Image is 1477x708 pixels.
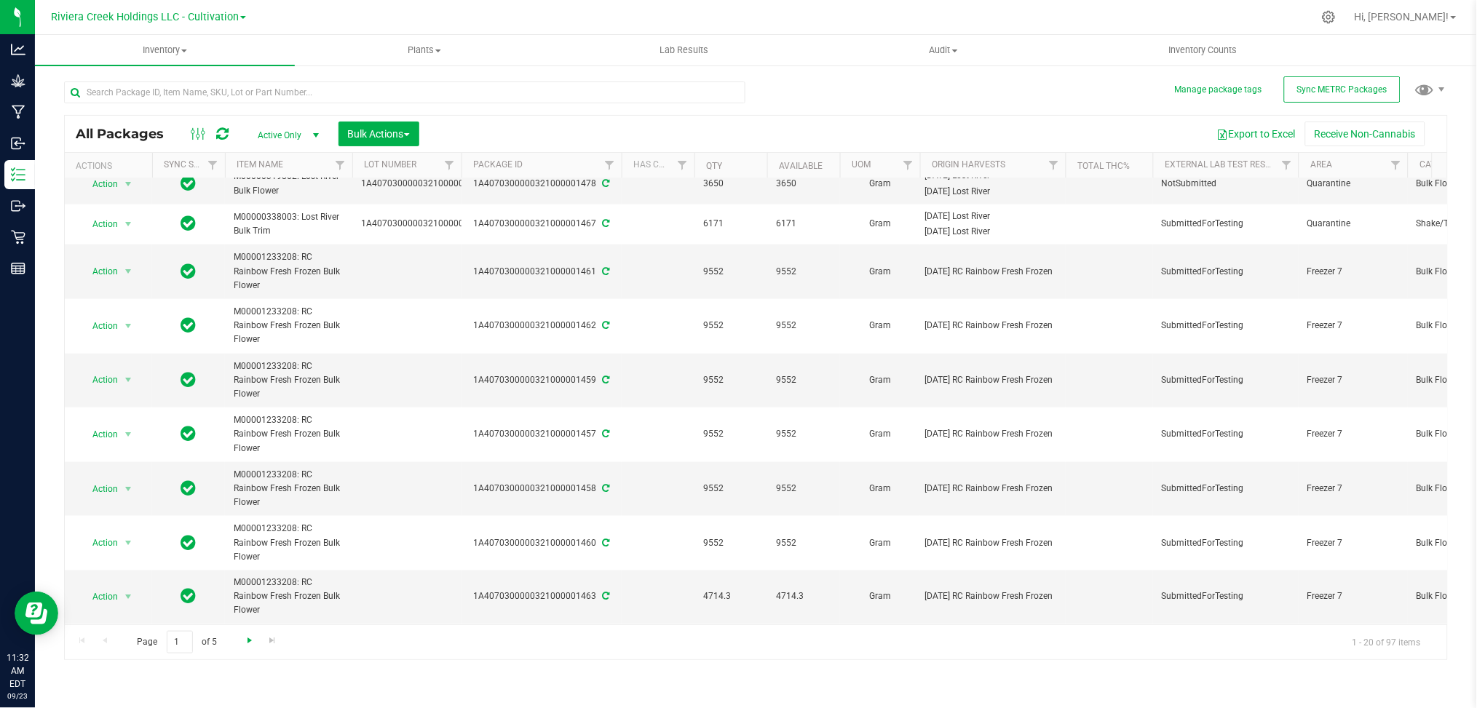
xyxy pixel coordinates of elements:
[1307,590,1399,604] span: Freezer 7
[670,153,694,178] a: Filter
[1208,122,1305,146] button: Export to Excel
[181,478,197,498] span: In Sync
[1307,536,1399,550] span: Freezer 7
[1162,536,1290,550] span: SubmittedForTesting
[237,159,283,170] a: Item Name
[1149,44,1257,57] span: Inventory Counts
[11,42,25,57] inline-svg: Analytics
[181,370,197,390] span: In Sync
[849,217,911,231] span: Gram
[779,161,823,171] a: Available
[1162,265,1290,279] span: SubmittedForTesting
[1162,373,1290,387] span: SubmittedForTesting
[703,590,759,604] span: 4714.3
[51,11,239,23] span: Riviera Creek Holdings LLC - Cultivation
[1355,11,1449,23] span: Hi, [PERSON_NAME]!
[1275,153,1299,178] a: Filter
[925,536,1061,550] div: Value 1: 2025-09-22 RC Rainbow Fresh Frozen
[79,587,119,608] span: Action
[1073,35,1333,65] a: Inventory Counts
[925,427,1061,441] div: Value 1: 2025-09-22 RC Rainbow Fresh Frozen
[11,199,25,213] inline-svg: Outbound
[849,536,911,550] span: Gram
[79,370,119,390] span: Action
[640,44,728,57] span: Lab Results
[459,177,624,191] div: 1A4070300000321000001478
[11,167,25,182] inline-svg: Inventory
[119,587,138,608] span: select
[1284,76,1401,103] button: Sync METRC Packages
[234,305,344,347] span: M00001233208: RC Rainbow Fresh Frozen Bulk Flower
[601,483,610,493] span: Sync from Compliance System
[703,536,759,550] span: 9552
[1307,482,1399,496] span: Freezer 7
[361,177,484,191] span: 1A4070300000321000001478
[296,44,554,57] span: Plants
[703,427,759,441] span: 9552
[79,424,119,445] span: Action
[849,590,911,604] span: Gram
[459,265,624,279] div: 1A4070300000321000001461
[11,230,25,244] inline-svg: Retail
[239,631,260,651] a: Go to the next page
[896,153,920,178] a: Filter
[849,482,911,496] span: Gram
[601,429,610,439] span: Sync from Compliance System
[925,590,1061,604] div: Value 1: 2025-09-22 RC Rainbow Fresh Frozen
[601,320,610,330] span: Sync from Compliance System
[1341,631,1433,653] span: 1 - 20 of 97 items
[234,522,344,564] span: M00001233208: RC Rainbow Fresh Frozen Bulk Flower
[124,631,229,653] span: Page of 5
[1307,177,1399,191] span: Quarantine
[473,159,523,170] a: Package ID
[601,375,610,385] span: Sync from Compliance System
[814,35,1074,65] a: Audit
[11,105,25,119] inline-svg: Manufacturing
[703,265,759,279] span: 9552
[925,265,1061,279] div: Value 1: 2025-09-22 RC Rainbow Fresh Frozen
[1307,373,1399,387] span: Freezer 7
[706,161,722,171] a: Qty
[79,261,119,282] span: Action
[181,315,197,335] span: In Sync
[119,261,138,282] span: select
[262,631,283,651] a: Go to the last page
[1419,159,1462,170] a: Category
[601,592,610,602] span: Sync from Compliance System
[703,373,759,387] span: 9552
[348,128,410,140] span: Bulk Actions
[234,359,344,402] span: M00001233208: RC Rainbow Fresh Frozen Bulk Flower
[776,217,831,231] span: 6171
[849,319,911,333] span: Gram
[79,479,119,499] span: Action
[1175,84,1262,96] button: Manage package tags
[234,210,344,238] span: M00000338003: Lost River Bulk Trim
[1162,177,1290,191] span: NotSubmitted
[119,316,138,336] span: select
[1384,153,1408,178] a: Filter
[459,319,624,333] div: 1A4070300000321000001462
[76,161,146,171] div: Actions
[234,413,344,456] span: M00001233208: RC Rainbow Fresh Frozen Bulk Flower
[11,136,25,151] inline-svg: Inbound
[181,423,197,444] span: In Sync
[364,159,416,170] a: Lot Number
[1162,427,1290,441] span: SubmittedForTesting
[234,468,344,510] span: M00001233208: RC Rainbow Fresh Frozen Bulk Flower
[601,538,610,548] span: Sync from Compliance System
[459,536,624,550] div: 1A4070300000321000001460
[1162,590,1290,604] span: SubmittedForTesting
[459,427,624,441] div: 1A4070300000321000001457
[1320,10,1338,24] div: Manage settings
[234,576,344,618] span: M00001233208: RC Rainbow Fresh Frozen Bulk Flower
[181,173,197,194] span: In Sync
[79,533,119,553] span: Action
[622,153,694,178] th: Has COA
[234,250,344,293] span: M00001233208: RC Rainbow Fresh Frozen Bulk Flower
[119,424,138,445] span: select
[7,651,28,691] p: 11:32 AM EDT
[338,122,419,146] button: Bulk Actions
[1165,159,1279,170] a: External Lab Test Result
[849,177,911,191] span: Gram
[598,153,622,178] a: Filter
